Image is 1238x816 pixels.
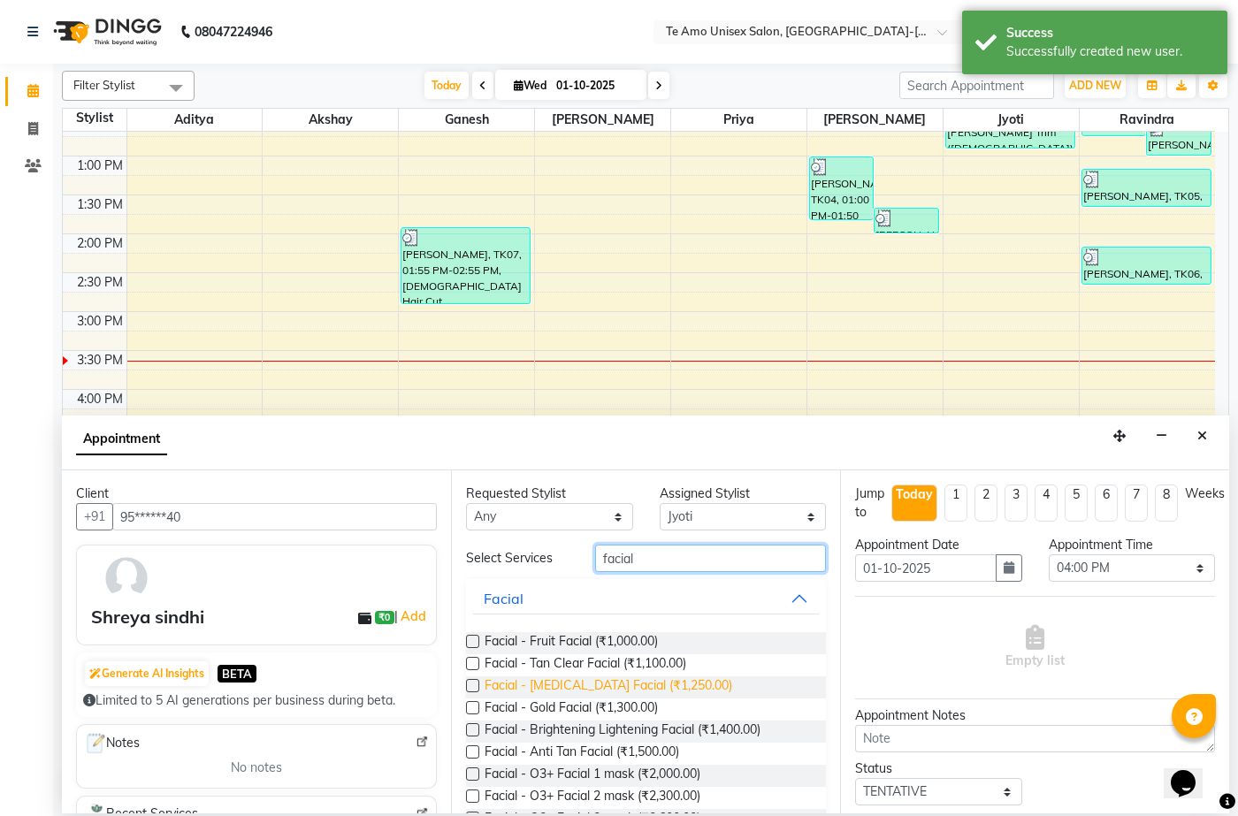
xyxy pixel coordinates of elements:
[485,676,732,698] span: Facial - [MEDICAL_DATA] Facial (₹1,250.00)
[453,549,582,568] div: Select Services
[218,665,256,682] span: BETA
[466,484,633,503] div: Requested Stylist
[509,79,551,92] span: Wed
[485,654,686,676] span: Facial - Tan Clear Facial (₹1,100.00)
[85,661,209,686] button: Generate AI Insights
[899,72,1054,99] input: Search Appointment
[375,611,394,625] span: ₹0
[73,78,135,92] span: Filter Stylist
[424,72,469,99] span: Today
[473,583,819,614] button: Facial
[73,312,126,331] div: 3:00 PM
[73,273,126,292] div: 2:30 PM
[855,484,884,522] div: Jump to
[399,109,534,131] span: Ganesh
[73,390,126,408] div: 4:00 PM
[855,554,997,582] input: yyyy-mm-dd
[855,759,1022,778] div: Status
[73,156,126,175] div: 1:00 PM
[1080,109,1215,131] span: Ravindra
[1125,484,1148,522] li: 7
[944,109,1079,131] span: Jyoti
[1005,625,1065,670] span: Empty list
[944,484,967,522] li: 1
[398,606,429,627] a: Add
[1006,24,1214,42] div: Success
[535,109,670,131] span: [PERSON_NAME]
[63,109,126,127] div: Stylist
[485,787,700,809] span: Facial - O3+ Facial 2 mask (₹2,300.00)
[875,209,938,233] div: [PERSON_NAME], TK05, 01:40 PM-02:00 PM, Threading - eyebrows ,Threading - upper lip
[1189,423,1215,450] button: Close
[84,732,140,755] span: Notes
[810,157,874,219] div: [PERSON_NAME], TK04, 01:00 PM-01:50 PM, Cleanup - [MEDICAL_DATA] Clean up ,Threading - upper lip ...
[855,536,1022,554] div: Appointment Date
[1035,484,1058,522] li: 4
[76,484,437,503] div: Client
[73,195,126,214] div: 1:30 PM
[1164,745,1220,798] iframe: chat widget
[1095,484,1118,522] li: 6
[855,706,1215,725] div: Appointment Notes
[195,7,272,57] b: 08047224946
[485,743,679,765] span: Facial - Anti Tan Facial (₹1,500.00)
[1147,118,1211,155] div: [PERSON_NAME], TK04, 12:30 PM-01:00 PM, [PERSON_NAME] Styling
[1065,484,1088,522] li: 5
[263,109,398,131] span: Akshay
[595,545,826,572] input: Search by service name
[974,484,997,522] li: 2
[551,72,639,99] input: 2025-10-01
[73,351,126,370] div: 3:30 PM
[401,228,530,303] div: [PERSON_NAME], TK07, 01:55 PM-02:55 PM, [DEMOGRAPHIC_DATA] Hair Cut ,[PERSON_NAME] Styling
[231,759,282,777] span: No notes
[83,691,430,710] div: Limited to 5 AI generations per business during beta.
[484,588,523,609] div: Facial
[1155,484,1178,522] li: 8
[1185,484,1225,503] div: Weeks
[485,721,760,743] span: Facial - Brightening Lightening Facial (₹1,400.00)
[45,7,166,57] img: logo
[91,604,204,630] div: Shreya sindhi
[1006,42,1214,61] div: Successfully created new user.
[394,606,429,627] span: |
[112,503,437,530] input: Search by Name/Mobile/Email/Code
[1065,73,1126,98] button: ADD NEW
[101,553,152,604] img: avatar
[1069,79,1121,92] span: ADD NEW
[485,765,700,787] span: Facial - O3+ Facial 1 mask (₹2,000.00)
[485,698,658,721] span: Facial - Gold Facial (₹1,300.00)
[671,109,806,131] span: Priya
[896,485,933,504] div: Today
[73,234,126,253] div: 2:00 PM
[807,109,943,131] span: [PERSON_NAME]
[76,503,113,530] button: +91
[1049,536,1216,554] div: Appointment Time
[76,423,167,455] span: Appointment
[485,632,658,654] span: Facial - Fruit Facial (₹1,000.00)
[660,484,827,503] div: Assigned Stylist
[1082,170,1211,206] div: [PERSON_NAME], TK05, 01:10 PM-01:40 PM, Boy Hair cut
[1005,484,1028,522] li: 3
[127,109,263,131] span: Aditya
[1082,248,1211,284] div: [PERSON_NAME], TK06, 02:10 PM-02:40 PM, [PERSON_NAME] Styling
